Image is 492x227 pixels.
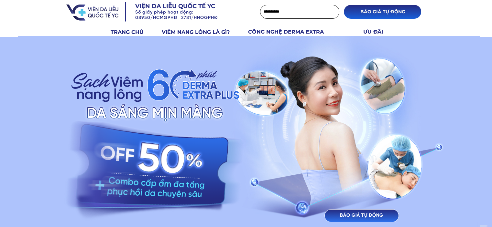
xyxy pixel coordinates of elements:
h3: Viện da liễu quốc tế YC [135,2,235,10]
p: BÁO GIÁ TỰ ĐỘNG [344,5,421,19]
h3: VIÊM NANG LÔNG LÀ GÌ? [162,28,241,36]
h3: CÔNG NGHỆ DERMA EXTRA PLUS [248,28,339,44]
h3: Số giấy phép hoạt động: 08950/HCMGPHĐ 2781/HNOGPHĐ [135,10,245,21]
h3: ƯU ĐÃI [363,28,390,36]
h3: TRANG CHỦ [111,28,154,36]
p: BÁO GIÁ TỰ ĐỘNG [325,210,399,222]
